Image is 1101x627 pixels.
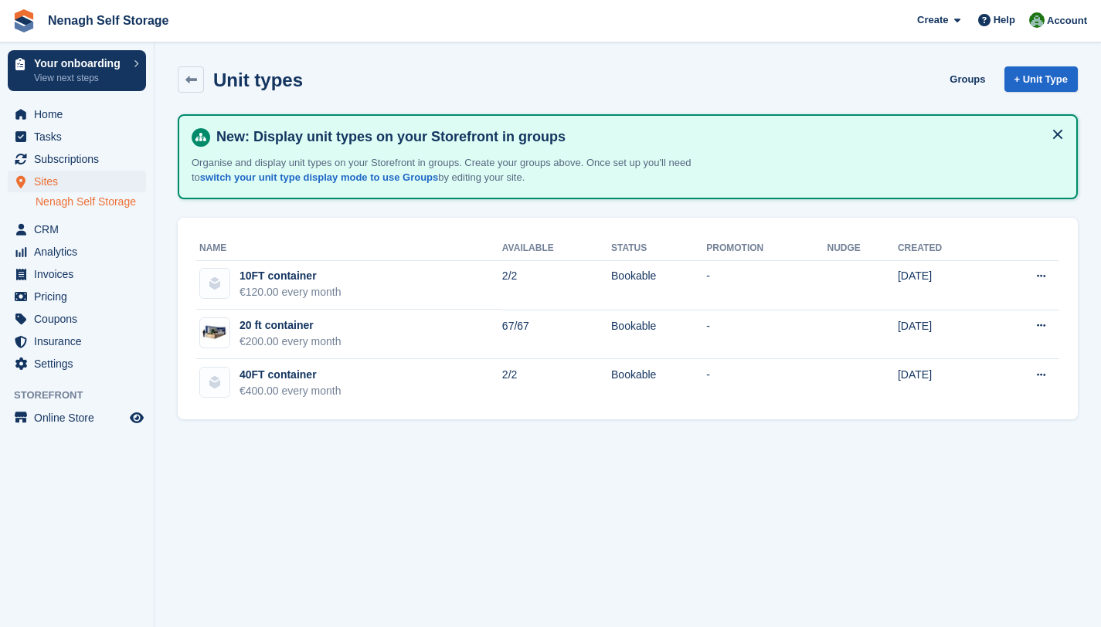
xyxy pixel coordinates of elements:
td: 2/2 [502,359,611,408]
td: [DATE] [898,310,991,359]
a: menu [8,219,146,240]
span: Coupons [34,308,127,330]
td: - [706,260,827,310]
img: 20.jpg [200,322,229,344]
div: 40FT container [240,367,342,383]
a: menu [8,126,146,147]
a: menu [8,330,146,352]
span: Create [917,12,948,28]
span: Home [34,103,127,125]
span: CRM [34,219,127,240]
td: 2/2 [502,260,611,310]
th: Created [898,236,991,261]
a: menu [8,241,146,263]
th: Name [196,236,502,261]
a: Your onboarding View next steps [8,50,146,91]
div: 20 ft container [240,317,342,334]
div: €400.00 every month [240,383,342,399]
span: Help [994,12,1015,28]
div: €120.00 every month [240,284,342,300]
td: - [706,359,827,408]
td: Bookable [611,260,706,310]
a: menu [8,353,146,375]
span: Account [1047,13,1087,29]
p: Organise and display unit types on your Storefront in groups. Create your groups above. Once set ... [192,155,732,185]
span: Invoices [34,263,127,285]
span: Settings [34,353,127,375]
a: + Unit Type [1004,66,1078,92]
img: blank-unit-type-icon-ffbac7b88ba66c5e286b0e438baccc4b9c83835d4c34f86887a83fc20ec27e7b.svg [200,269,229,298]
a: menu [8,263,146,285]
span: Online Store [34,407,127,429]
th: Status [611,236,706,261]
th: Available [502,236,611,261]
span: Analytics [34,241,127,263]
a: Preview store [127,408,146,427]
span: Insurance [34,330,127,352]
td: [DATE] [898,260,991,310]
p: View next steps [34,71,126,85]
td: [DATE] [898,359,991,408]
img: stora-icon-8386f47178a22dfd0bd8f6a31ec36ba5ce8667c1dd55bd0f319d3a0aa187defe.svg [12,9,36,32]
td: Bookable [611,359,706,408]
a: switch your unit type display mode to use Groups [200,171,438,183]
th: Nudge [827,236,897,261]
a: menu [8,407,146,429]
a: Nenagh Self Storage [42,8,175,33]
div: €200.00 every month [240,334,342,350]
span: Subscriptions [34,148,127,170]
td: 67/67 [502,310,611,359]
td: - [706,310,827,359]
h2: Unit types [213,69,303,90]
span: Pricing [34,286,127,307]
span: Storefront [14,388,154,403]
a: menu [8,171,146,192]
a: menu [8,308,146,330]
a: Nenagh Self Storage [36,195,146,209]
a: menu [8,103,146,125]
img: blank-unit-type-icon-ffbac7b88ba66c5e286b0e438baccc4b9c83835d4c34f86887a83fc20ec27e7b.svg [200,368,229,397]
a: Groups [943,66,991,92]
span: Sites [34,171,127,192]
img: Brian Comerford [1029,12,1045,28]
h4: New: Display unit types on your Storefront in groups [210,128,1064,146]
a: menu [8,286,146,307]
a: menu [8,148,146,170]
th: Promotion [706,236,827,261]
div: 10FT container [240,268,342,284]
p: Your onboarding [34,58,126,69]
span: Tasks [34,126,127,147]
td: Bookable [611,310,706,359]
